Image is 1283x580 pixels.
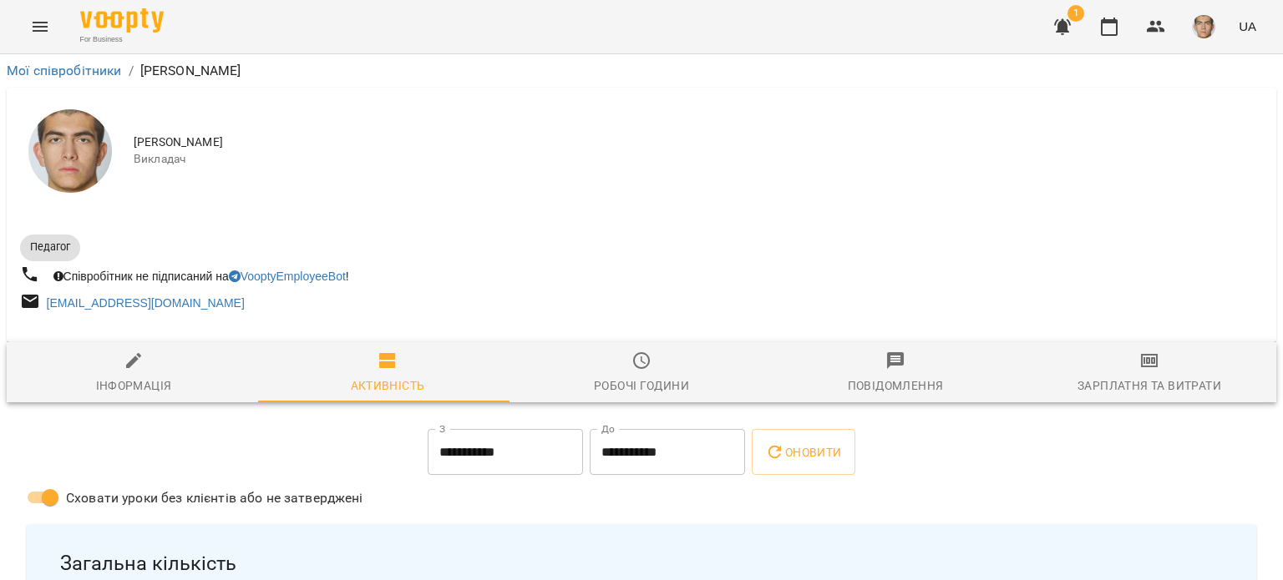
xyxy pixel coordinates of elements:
[60,551,1223,577] span: Загальна кількість
[594,376,689,396] div: Робочі години
[848,376,944,396] div: Повідомлення
[134,134,1263,151] span: [PERSON_NAME]
[1067,5,1084,22] span: 1
[1239,18,1256,35] span: UA
[20,7,60,47] button: Menu
[7,61,1276,81] nav: breadcrumb
[129,61,134,81] li: /
[28,109,112,193] img: Недайборщ Андрій Сергійович
[1192,15,1215,38] img: 290265f4fa403245e7fea1740f973bad.jpg
[7,63,122,78] a: Мої співробітники
[140,61,241,81] p: [PERSON_NAME]
[1232,11,1263,42] button: UA
[96,376,172,396] div: Інформація
[80,34,164,45] span: For Business
[47,296,245,310] a: [EMAIL_ADDRESS][DOMAIN_NAME]
[229,270,346,283] a: VooptyEmployeeBot
[20,240,80,255] span: Педагог
[765,442,841,462] span: Оновити
[80,8,164,33] img: Voopty Logo
[50,265,352,288] div: Співробітник не підписаний на !
[1078,376,1221,396] div: Зарплатня та Витрати
[134,151,1263,168] span: Викладач
[752,429,854,476] button: Оновити
[66,488,363,508] span: Сховати уроки без клієнтів або не затверджені
[351,376,425,396] div: Активність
